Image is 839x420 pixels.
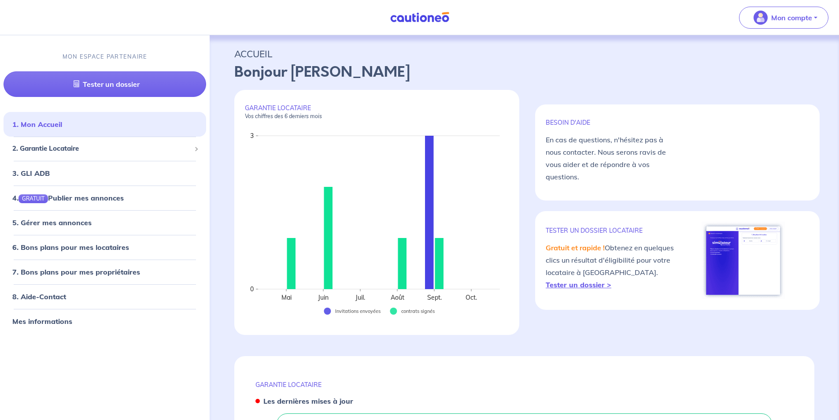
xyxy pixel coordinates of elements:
a: 6. Bons plans pour mes locataires [12,243,129,252]
img: simulateur.png [702,222,785,299]
button: illu_account_valid_menu.svgMon compte [739,7,828,29]
a: 3. GLI ADB [12,169,50,178]
div: 3. GLI ADB [4,164,206,182]
div: 1. Mon Accueil [4,115,206,133]
em: Gratuit et rapide ! [546,243,605,252]
a: 7. Bons plans pour mes propriétaires [12,268,140,276]
div: 7. Bons plans pour mes propriétaires [4,263,206,281]
p: TESTER un dossier locataire [546,227,677,234]
div: 5. Gérer mes annonces [4,214,206,231]
text: Mai [281,294,292,301]
div: 8. Aide-Contact [4,288,206,305]
p: Obtenez en quelques clics un résultat d'éligibilité pour votre locataire à [GEOGRAPHIC_DATA]. [546,242,677,291]
a: 1. Mon Accueil [12,120,62,129]
a: Mes informations [12,317,72,326]
text: Sept. [427,294,442,301]
text: Oct. [466,294,477,301]
a: 8. Aide-Contact [12,292,66,301]
strong: Les dernières mises à jour [263,397,353,405]
span: 2. Garantie Locataire [12,144,191,154]
p: GARANTIE LOCATAIRE [245,104,509,120]
p: Mon compte [771,12,812,23]
p: MON ESPACE PARTENAIRE [63,52,148,61]
a: 5. Gérer mes annonces [12,218,92,227]
p: GARANTIE LOCATAIRE [255,381,793,389]
a: 4.GRATUITPublier mes annonces [12,193,124,202]
img: illu_account_valid_menu.svg [754,11,768,25]
em: Vos chiffres des 6 derniers mois [245,113,322,119]
div: Mes informations [4,312,206,330]
p: ACCUEIL [234,46,814,62]
div: 4.GRATUITPublier mes annonces [4,189,206,207]
p: BESOIN D'AIDE [546,119,677,126]
p: Bonjour [PERSON_NAME] [234,62,814,83]
div: 6. Bons plans pour mes locataires [4,238,206,256]
text: Juin [318,294,329,301]
text: 0 [250,285,254,293]
text: Août [391,294,404,301]
img: Cautioneo [387,12,453,23]
text: 3 [250,132,254,140]
p: En cas de questions, n'hésitez pas à nous contacter. Nous serons ravis de vous aider et de répond... [546,134,677,183]
a: Tester un dossier [4,71,206,97]
text: Juil. [355,294,365,301]
div: 2. Garantie Locataire [4,140,206,157]
a: Tester un dossier > [546,280,611,289]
